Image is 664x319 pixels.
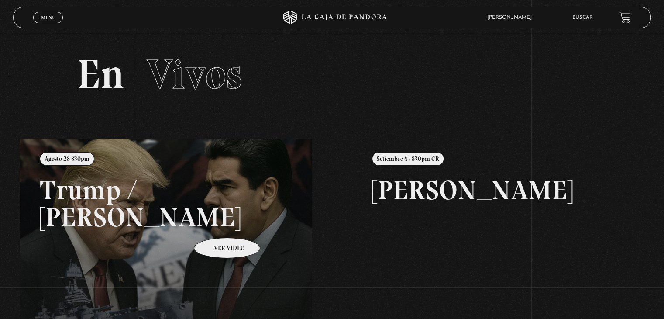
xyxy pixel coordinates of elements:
[572,15,593,20] a: Buscar
[483,15,540,20] span: [PERSON_NAME]
[38,22,58,28] span: Cerrar
[41,15,55,20] span: Menu
[619,11,631,23] a: View your shopping cart
[77,54,587,95] h2: En
[147,49,242,99] span: Vivos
